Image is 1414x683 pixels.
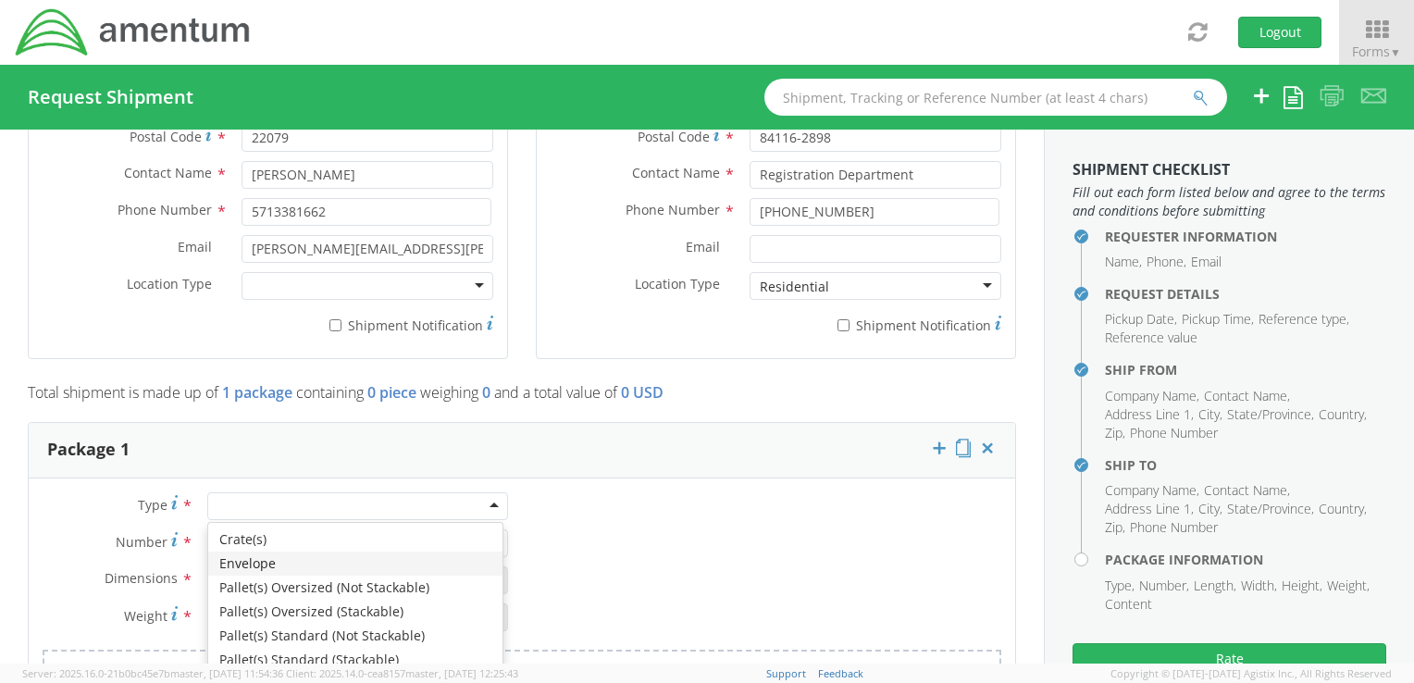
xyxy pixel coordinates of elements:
[482,382,490,403] span: 0
[1327,577,1370,595] li: Weight
[1191,253,1222,271] li: Email
[1105,500,1194,518] li: Address Line 1
[138,496,167,514] span: Type
[1105,424,1125,442] li: Zip
[638,128,710,145] span: Postal Code
[1073,162,1386,179] h3: Shipment Checklist
[208,648,502,672] div: Pallet(s) Standard (Stackable)
[208,552,502,576] div: Envelope
[124,607,167,625] span: Weight
[286,666,518,680] span: Client: 2025.14.0-cea8157
[170,666,283,680] span: master, [DATE] 11:54:36
[1227,500,1314,518] li: State/Province
[1105,287,1386,301] h4: Request Details
[1105,310,1177,329] li: Pickup Date
[1259,310,1349,329] li: Reference type
[837,319,850,331] input: Shipment Notification
[329,319,341,331] input: Shipment Notification
[1227,405,1314,424] li: State/Province
[1073,643,1386,675] button: Rate
[626,201,720,218] span: Phone Number
[1105,230,1386,243] h4: Requester Information
[1105,405,1194,424] li: Address Line 1
[1105,518,1125,537] li: Zip
[1238,17,1321,48] button: Logout
[28,87,193,107] h4: Request Shipment
[1194,577,1236,595] li: Length
[1105,577,1135,595] li: Type
[1105,387,1199,405] li: Company Name
[1204,387,1290,405] li: Contact Name
[760,278,829,296] div: Residential
[1352,43,1401,60] span: Forms
[1105,595,1152,614] li: Content
[222,382,292,403] span: 1 package
[1105,458,1386,472] h4: Ship To
[242,313,493,335] label: Shipment Notification
[208,600,502,624] div: Pallet(s) Oversized (Stackable)
[766,666,806,680] a: Support
[28,382,1016,413] p: Total shipment is made up of containing weighing and a total value of
[621,382,664,403] span: 0 USD
[1105,253,1142,271] li: Name
[1282,577,1322,595] li: Height
[1105,363,1386,377] h4: Ship From
[764,79,1227,116] input: Shipment, Tracking or Reference Number (at least 4 chars)
[1110,666,1392,681] span: Copyright © [DATE]-[DATE] Agistix Inc., All Rights Reserved
[635,275,720,292] span: Location Type
[1105,553,1386,566] h4: Package Information
[1073,183,1386,220] span: Fill out each form listed below and agree to the terms and conditions before submitting
[818,666,863,680] a: Feedback
[118,201,212,218] span: Phone Number
[208,528,502,552] div: Crate(s)
[1198,500,1222,518] li: City
[750,313,1001,335] label: Shipment Notification
[208,576,502,600] div: Pallet(s) Oversized (Not Stackable)
[1241,577,1277,595] li: Width
[105,569,178,587] span: Dimensions
[1204,481,1290,500] li: Contact Name
[1139,577,1189,595] li: Number
[1319,405,1367,424] li: Country
[405,666,518,680] span: master, [DATE] 12:25:43
[1182,310,1254,329] li: Pickup Time
[1198,405,1222,424] li: City
[47,441,130,459] h3: Package 1
[1105,329,1197,347] li: Reference value
[686,238,720,255] span: Email
[1130,518,1218,537] li: Phone Number
[1105,481,1199,500] li: Company Name
[1130,424,1218,442] li: Phone Number
[1319,500,1367,518] li: Country
[178,238,212,255] span: Email
[116,533,167,551] span: Number
[1147,253,1186,271] li: Phone
[14,6,253,58] img: dyn-intl-logo-049831509241104b2a82.png
[127,275,212,292] span: Location Type
[208,624,502,648] div: Pallet(s) Standard (Not Stackable)
[367,382,416,403] span: 0 piece
[22,666,283,680] span: Server: 2025.16.0-21b0bc45e7b
[632,164,720,181] span: Contact Name
[124,164,212,181] span: Contact Name
[130,128,202,145] span: Postal Code
[1390,44,1401,60] span: ▼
